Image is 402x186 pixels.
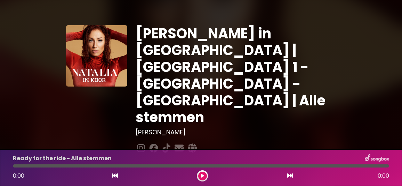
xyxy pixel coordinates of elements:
[13,172,24,180] span: 0:00
[365,154,389,163] img: songbox-logo-white.png
[136,25,336,126] h1: [PERSON_NAME] in [GEOGRAPHIC_DATA] | [GEOGRAPHIC_DATA] 1 - [GEOGRAPHIC_DATA] - [GEOGRAPHIC_DATA] ...
[378,172,389,180] span: 0:00
[136,128,336,136] h3: [PERSON_NAME]
[13,154,112,163] p: Ready for the ride - Alle stemmen
[66,25,127,87] img: YTVS25JmS9CLUqXqkEhs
